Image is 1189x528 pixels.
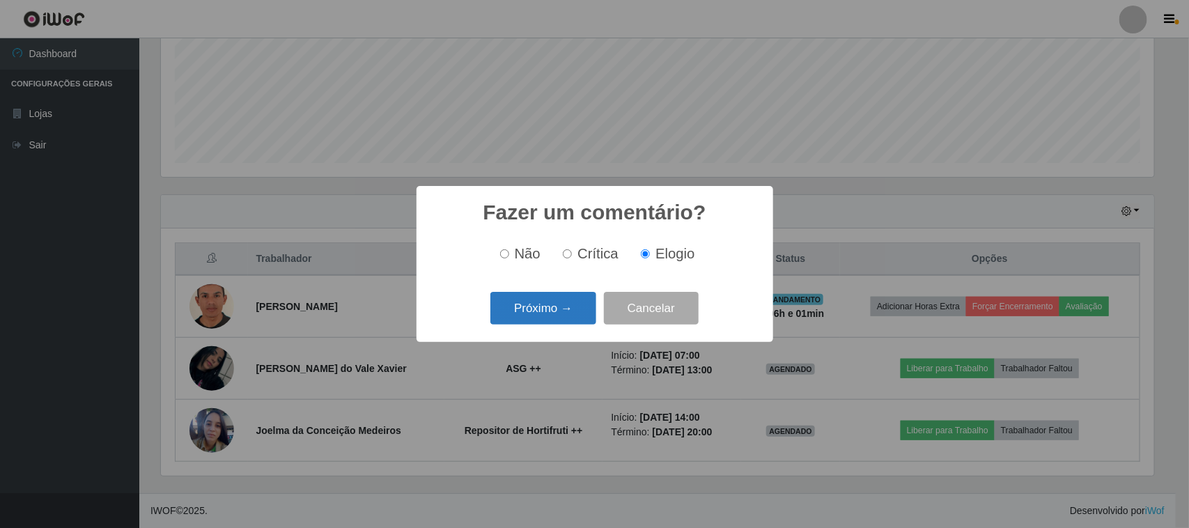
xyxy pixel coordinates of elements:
span: Elogio [655,246,694,261]
input: Não [500,249,509,258]
span: Crítica [577,246,619,261]
span: Não [515,246,541,261]
input: Elogio [641,249,650,258]
input: Crítica [563,249,572,258]
button: Cancelar [604,292,699,325]
button: Próximo → [490,292,596,325]
h2: Fazer um comentário? [483,200,706,225]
